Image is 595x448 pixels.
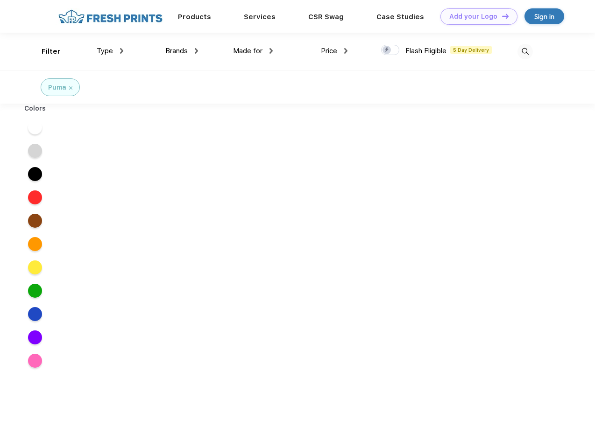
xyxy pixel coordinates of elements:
[502,14,509,19] img: DT
[195,48,198,54] img: dropdown.png
[17,104,53,113] div: Colors
[69,86,72,90] img: filter_cancel.svg
[48,83,66,92] div: Puma
[344,48,347,54] img: dropdown.png
[178,13,211,21] a: Products
[449,13,497,21] div: Add your Logo
[120,48,123,54] img: dropdown.png
[269,48,273,54] img: dropdown.png
[534,11,554,22] div: Sign in
[165,47,188,55] span: Brands
[450,46,492,54] span: 5 Day Delivery
[97,47,113,55] span: Type
[233,47,262,55] span: Made for
[244,13,276,21] a: Services
[42,46,61,57] div: Filter
[517,44,533,59] img: desktop_search.svg
[56,8,165,25] img: fo%20logo%202.webp
[524,8,564,24] a: Sign in
[405,47,446,55] span: Flash Eligible
[308,13,344,21] a: CSR Swag
[321,47,337,55] span: Price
